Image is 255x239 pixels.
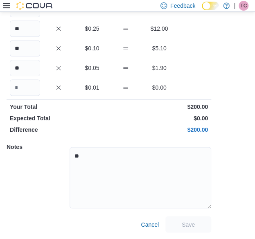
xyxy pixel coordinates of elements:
p: | [234,1,235,11]
span: Save [182,220,195,228]
p: $0.05 [77,64,107,72]
p: Difference [10,126,107,134]
input: Quantity [10,20,40,37]
p: $0.10 [77,44,107,52]
button: Cancel [138,216,162,232]
input: Quantity [10,79,40,96]
img: Cova [16,2,53,10]
p: Expected Total [10,114,107,122]
p: $0.01 [77,83,107,92]
p: $12.00 [144,25,174,33]
div: Taylor Corbett [239,1,248,11]
span: Feedback [170,2,195,10]
span: TC [240,1,247,11]
input: Quantity [10,60,40,76]
p: $5.10 [144,44,174,52]
p: $200.00 [111,103,208,111]
input: Quantity [10,40,40,56]
p: $1.90 [144,64,174,72]
p: Your Total [10,103,107,111]
p: $0.25 [77,25,107,33]
p: $200.00 [111,126,208,134]
p: $0.00 [111,114,208,122]
button: Save [165,216,211,232]
h5: Notes [7,139,68,155]
span: Cancel [141,220,159,228]
p: $0.00 [144,83,174,92]
input: Dark Mode [202,2,219,10]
